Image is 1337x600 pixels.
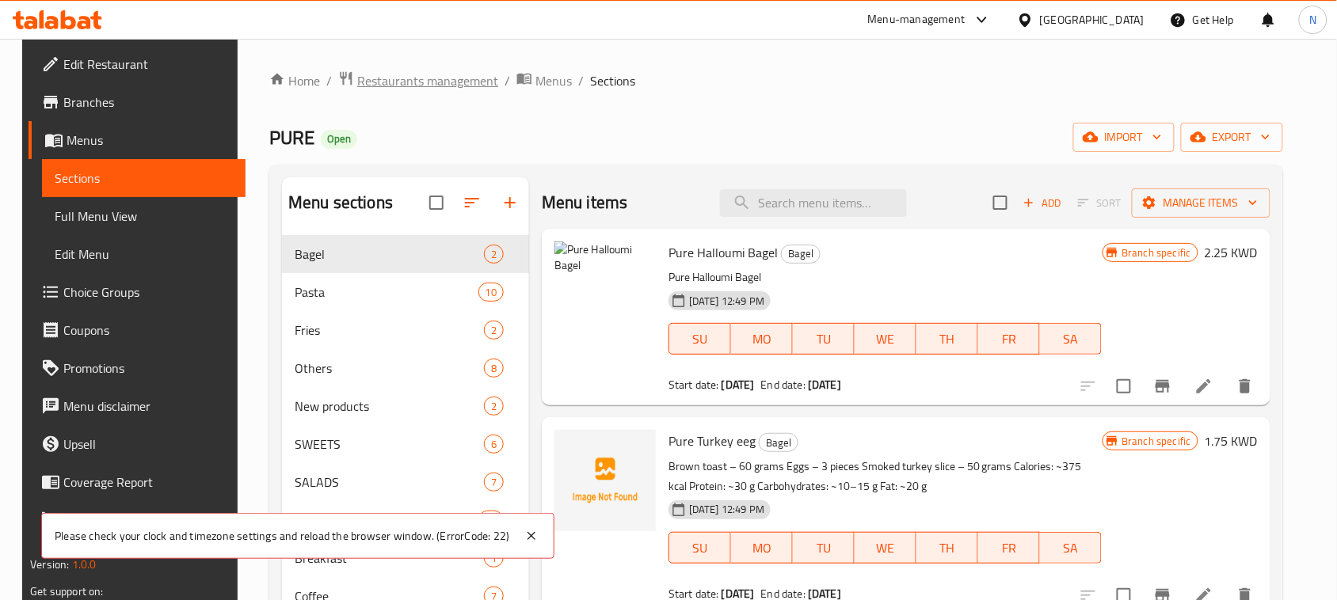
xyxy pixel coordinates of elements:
[1145,193,1258,213] span: Manage items
[29,45,246,83] a: Edit Restaurant
[63,93,233,112] span: Branches
[578,71,584,90] li: /
[282,235,529,273] div: Bagel2
[321,132,357,146] span: Open
[916,532,978,564] button: TH
[731,323,793,355] button: MO
[269,71,320,90] a: Home
[855,323,916,355] button: WE
[923,537,972,560] span: TH
[1181,123,1283,152] button: export
[1073,123,1175,152] button: import
[484,473,504,492] div: items
[295,321,484,340] div: Fries
[1046,537,1095,560] span: SA
[1132,188,1270,218] button: Manage items
[269,70,1283,91] nav: breadcrumb
[1116,434,1198,449] span: Branch specific
[668,323,731,355] button: SU
[478,511,504,530] div: items
[683,294,771,309] span: [DATE] 12:49 PM
[535,71,572,90] span: Menus
[760,434,798,452] span: Bagel
[282,311,529,349] div: Fries2
[29,425,246,463] a: Upsell
[478,283,504,302] div: items
[808,374,841,395] b: [DATE]
[282,273,529,311] div: Pasta10
[484,321,504,340] div: items
[683,502,771,517] span: [DATE] 12:49 PM
[737,537,787,560] span: MO
[485,475,503,490] span: 7
[29,463,246,501] a: Coverage Report
[985,328,1034,351] span: FR
[1068,191,1132,215] span: Select section first
[295,283,478,302] span: Pasta
[269,120,314,155] span: PURE
[29,121,246,159] a: Menus
[1046,328,1095,351] span: SA
[978,532,1040,564] button: FR
[781,245,821,264] div: Bagel
[1086,127,1162,147] span: import
[984,186,1017,219] span: Select section
[1144,367,1182,405] button: Branch-specific-item
[916,323,978,355] button: TH
[855,532,916,564] button: WE
[282,349,529,387] div: Others8
[1194,127,1270,147] span: export
[668,532,731,564] button: SU
[295,473,484,492] span: SALADS
[861,328,910,351] span: WE
[295,359,484,378] span: Others
[484,435,504,454] div: items
[295,397,484,416] div: New products
[63,435,233,454] span: Upsell
[485,247,503,262] span: 2
[55,169,233,188] span: Sections
[491,184,529,222] button: Add section
[676,537,725,560] span: SU
[923,328,972,351] span: TH
[63,55,233,74] span: Edit Restaurant
[978,323,1040,355] button: FR
[868,10,966,29] div: Menu-management
[668,429,756,453] span: Pure Turkey eeg
[55,526,509,545] p: Please check your clock and timezone settings and reload the browser window. (ErrorCode: 22)
[29,273,246,311] a: Choice Groups
[1205,241,1258,264] h6: 2.25 KWD
[288,191,393,215] h2: Menu sections
[554,241,656,343] img: Pure Halloumi Bagel
[282,425,529,463] div: SWEETS6
[63,359,233,378] span: Promotions
[55,245,233,264] span: Edit Menu
[63,397,233,416] span: Menu disclaimer
[485,399,503,414] span: 2
[731,532,793,564] button: MO
[55,207,233,226] span: Full Menu View
[63,321,233,340] span: Coupons
[484,397,504,416] div: items
[668,268,1102,287] p: Pure Halloumi Bagel
[484,245,504,264] div: items
[282,463,529,501] div: SALADS7
[295,245,484,264] div: Bagel
[29,387,246,425] a: Menu disclaimer
[63,283,233,302] span: Choice Groups
[321,130,357,149] div: Open
[29,349,246,387] a: Promotions
[1040,11,1145,28] div: [GEOGRAPHIC_DATA]
[29,501,246,539] a: Grocery Checklist
[282,387,529,425] div: New products2
[668,374,719,395] span: Start date:
[357,71,498,90] span: Restaurants management
[1017,191,1068,215] button: Add
[668,241,778,264] span: Pure Halloumi Bagel
[793,532,855,564] button: TU
[1107,370,1141,403] span: Select to update
[295,511,478,530] span: Pizza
